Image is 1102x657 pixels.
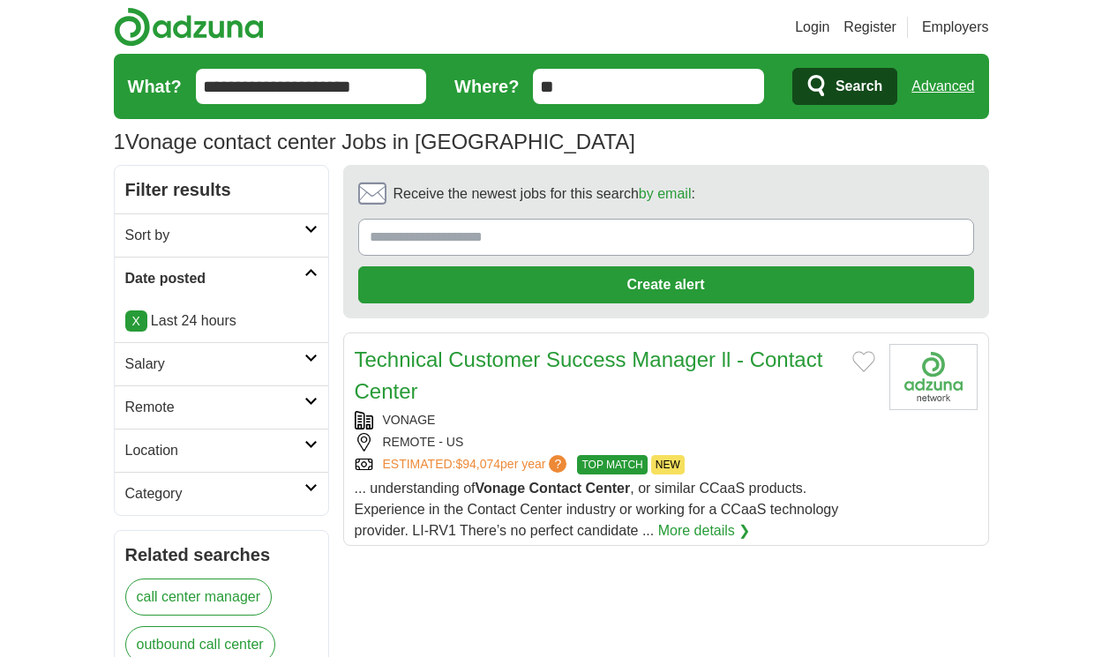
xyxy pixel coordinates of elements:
[115,342,328,385] a: Salary
[911,69,974,104] a: Advanced
[125,541,318,568] h2: Related searches
[115,472,328,515] a: Category
[529,481,582,496] strong: Contact
[114,130,635,153] h1: Vonage contact center Jobs in [GEOGRAPHIC_DATA]
[355,433,875,452] div: REMOTE - US
[115,213,328,257] a: Sort by
[125,310,318,332] p: Last 24 hours
[639,186,692,201] a: by email
[658,520,751,541] a: More details ❯
[795,17,829,38] a: Login
[125,579,273,616] a: call center manager
[125,225,304,246] h2: Sort by
[358,266,974,303] button: Create alert
[383,455,571,474] a: ESTIMATED:$94,074per year?
[125,483,304,504] h2: Category
[843,17,896,38] a: Register
[475,481,525,496] strong: Vonage
[852,351,875,372] button: Add to favorite jobs
[115,166,328,213] h2: Filter results
[125,310,147,332] a: X
[577,455,647,474] span: TOP MATCH
[836,69,882,104] span: Search
[454,73,519,100] label: Where?
[394,183,695,205] span: Receive the newest jobs for this search :
[114,7,264,47] img: Adzuna logo
[651,455,685,474] span: NEW
[355,347,823,403] a: Technical Customer Success Manager ll - Contact Center
[586,481,631,496] strong: Center
[125,397,304,418] h2: Remote
[792,68,897,105] button: Search
[455,457,500,471] span: $94,074
[355,481,839,538] span: ... understanding of , or similar CCaaS products. Experience in the Contact Center industry or wo...
[128,73,182,100] label: What?
[549,455,566,473] span: ?
[922,17,989,38] a: Employers
[889,344,978,410] img: Company logo
[125,440,304,461] h2: Location
[114,126,125,158] span: 1
[355,411,875,429] div: VONAGE
[115,385,328,429] a: Remote
[125,268,304,289] h2: Date posted
[115,257,328,300] a: Date posted
[125,354,304,375] h2: Salary
[115,429,328,472] a: Location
